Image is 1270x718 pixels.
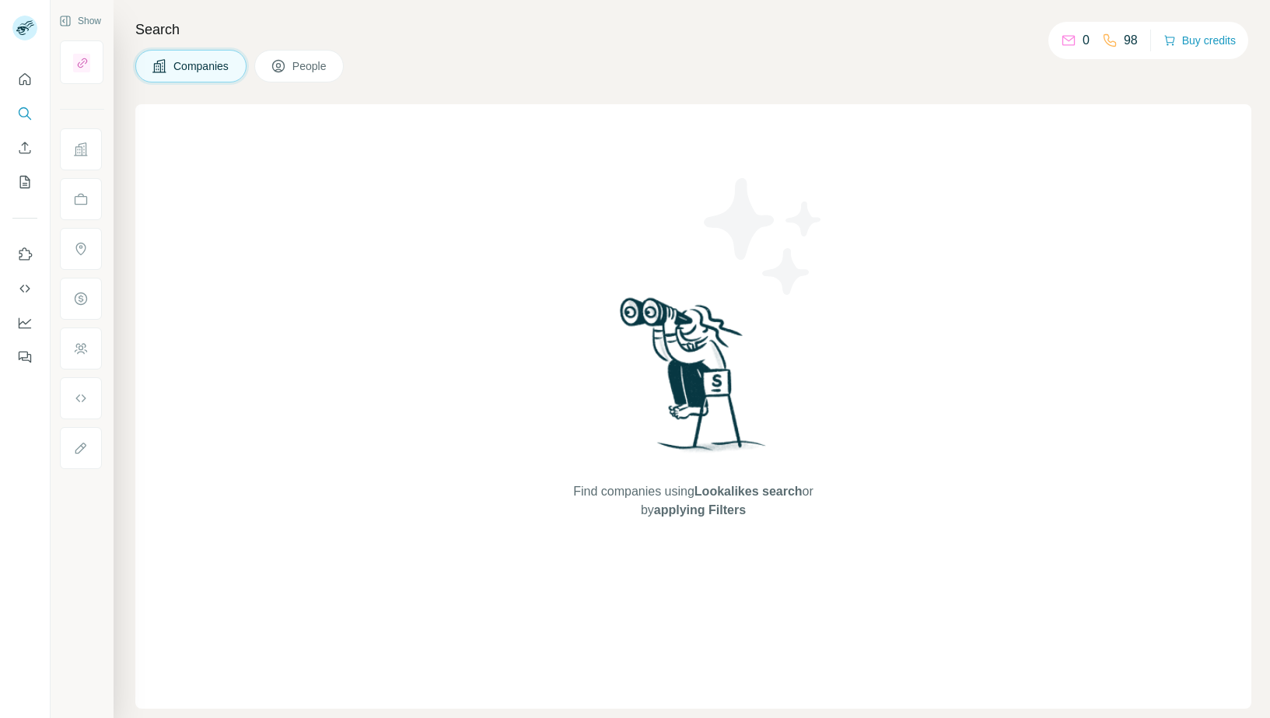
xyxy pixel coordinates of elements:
p: 98 [1124,31,1138,50]
span: applying Filters [654,503,746,517]
button: My lists [12,168,37,196]
button: Quick start [12,65,37,93]
span: Companies [173,58,230,74]
button: Feedback [12,343,37,371]
span: People [292,58,328,74]
h4: Search [135,19,1251,40]
img: Surfe Illustration - Woman searching with binoculars [613,293,775,467]
img: Surfe Illustration - Stars [694,166,834,306]
span: Find companies using or by [569,482,817,520]
button: Use Surfe API [12,275,37,303]
button: Use Surfe on LinkedIn [12,240,37,268]
button: Search [12,100,37,128]
button: Buy credits [1163,30,1236,51]
p: 0 [1083,31,1090,50]
button: Enrich CSV [12,134,37,162]
button: Dashboard [12,309,37,337]
span: Lookalikes search [694,485,803,498]
button: Show [48,9,112,33]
